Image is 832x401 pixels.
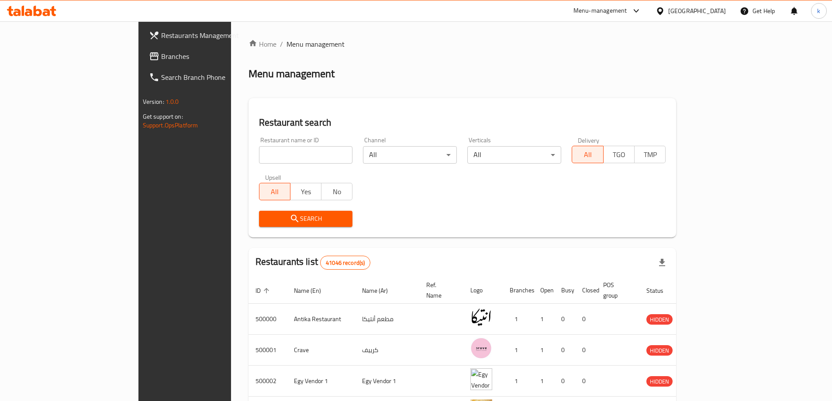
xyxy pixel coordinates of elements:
td: 0 [575,366,596,397]
td: 0 [575,335,596,366]
input: Search for restaurant name or ID.. [259,146,353,164]
span: Search [266,213,346,224]
span: All [263,185,287,198]
label: Delivery [578,137,600,143]
td: 0 [554,335,575,366]
button: No [321,183,352,200]
button: TGO [603,146,635,163]
span: HIDDEN [646,315,673,325]
li: / [280,39,283,49]
span: Name (Ar) [362,285,399,296]
span: Ref. Name [426,280,453,301]
span: 41046 record(s) [321,259,370,267]
h2: Menu management [249,67,335,81]
span: HIDDEN [646,346,673,356]
td: 1 [533,366,554,397]
button: All [259,183,290,200]
span: Branches [161,51,270,62]
img: Egy Vendor 1 [470,368,492,390]
th: Open [533,277,554,304]
a: Support.OpsPlatform [143,120,198,131]
td: 1 [503,366,533,397]
span: POS group [603,280,629,301]
span: Yes [294,185,318,198]
button: All [572,146,603,163]
td: Antika Restaurant [287,304,355,335]
nav: breadcrumb [249,39,677,49]
img: Antika Restaurant [470,306,492,328]
img: Crave [470,337,492,359]
span: HIDDEN [646,377,673,387]
h2: Restaurants list [255,255,371,270]
span: Get support on: [143,111,183,122]
a: Branches [142,46,277,67]
td: 1 [503,304,533,335]
td: 0 [575,304,596,335]
div: Export file [652,252,673,273]
th: Closed [575,277,596,304]
td: Egy Vendor 1 [287,366,355,397]
td: 0 [554,366,575,397]
div: HIDDEN [646,314,673,325]
span: Version: [143,96,164,107]
td: 0 [554,304,575,335]
button: Yes [290,183,321,200]
th: Busy [554,277,575,304]
div: All [363,146,457,164]
span: 1.0.0 [166,96,179,107]
h2: Restaurant search [259,116,666,129]
span: Status [646,285,675,296]
span: No [325,185,349,198]
span: All [576,148,600,161]
th: Branches [503,277,533,304]
span: Name (En) [294,285,332,296]
div: [GEOGRAPHIC_DATA] [668,6,726,16]
td: 1 [533,335,554,366]
th: Logo [463,277,503,304]
span: k [817,6,820,16]
span: TGO [607,148,631,161]
button: TMP [634,146,666,163]
a: Restaurants Management [142,25,277,46]
td: 1 [503,335,533,366]
div: HIDDEN [646,376,673,387]
span: Search Branch Phone [161,72,270,82]
td: Egy Vendor 1 [355,366,419,397]
button: Search [259,211,353,227]
div: HIDDEN [646,345,673,356]
div: Menu-management [573,6,627,16]
span: TMP [638,148,662,161]
td: كرييف [355,335,419,366]
td: مطعم أنتيكا [355,304,419,335]
span: ID [255,285,272,296]
span: Restaurants Management [161,30,270,41]
td: 1 [533,304,554,335]
td: Crave [287,335,355,366]
a: Search Branch Phone [142,67,277,88]
label: Upsell [265,174,281,180]
div: All [467,146,561,164]
div: Total records count [320,256,370,270]
span: Menu management [287,39,345,49]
